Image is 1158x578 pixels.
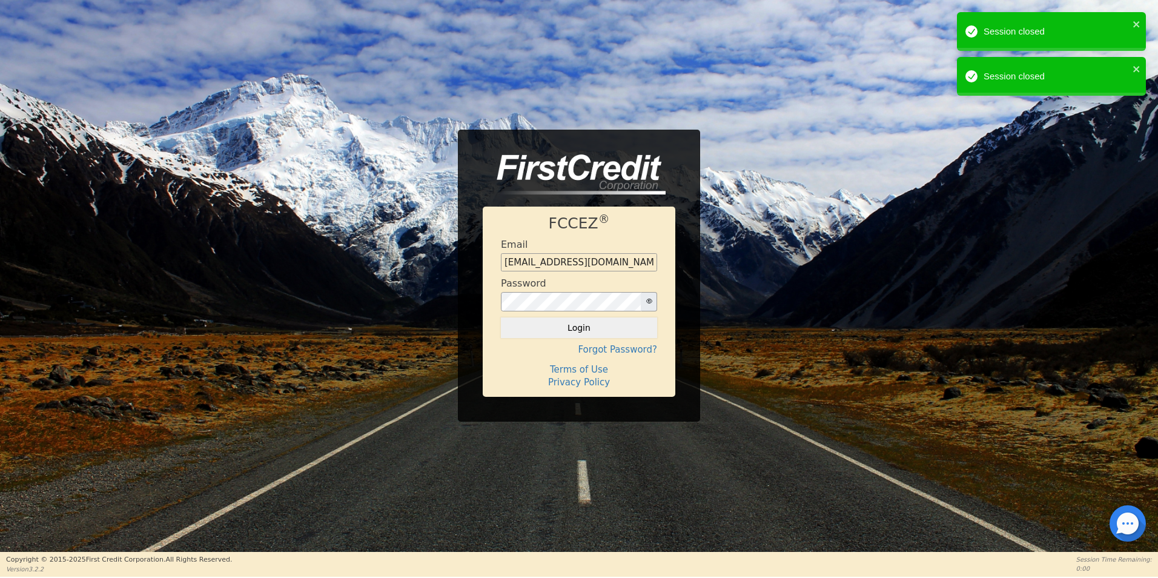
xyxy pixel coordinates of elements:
h1: FCCEZ [501,214,657,233]
button: close [1133,17,1141,31]
button: close [1133,62,1141,76]
h4: Password [501,277,546,289]
img: logo-CMu_cnol.png [483,154,666,194]
h4: Forgot Password? [501,344,657,355]
h4: Terms of Use [501,364,657,375]
h4: Privacy Policy [501,377,657,388]
p: 0:00 [1076,564,1152,573]
div: Session closed [984,25,1129,39]
input: Enter email [501,253,657,271]
button: Login [501,317,657,338]
p: Version 3.2.2 [6,565,232,574]
span: All Rights Reserved. [165,556,232,563]
sup: ® [598,213,610,225]
div: Session closed [984,70,1129,84]
p: Copyright © 2015- 2025 First Credit Corporation. [6,555,232,565]
h4: Email [501,239,528,250]
p: Session Time Remaining: [1076,555,1152,564]
input: password [501,292,641,311]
